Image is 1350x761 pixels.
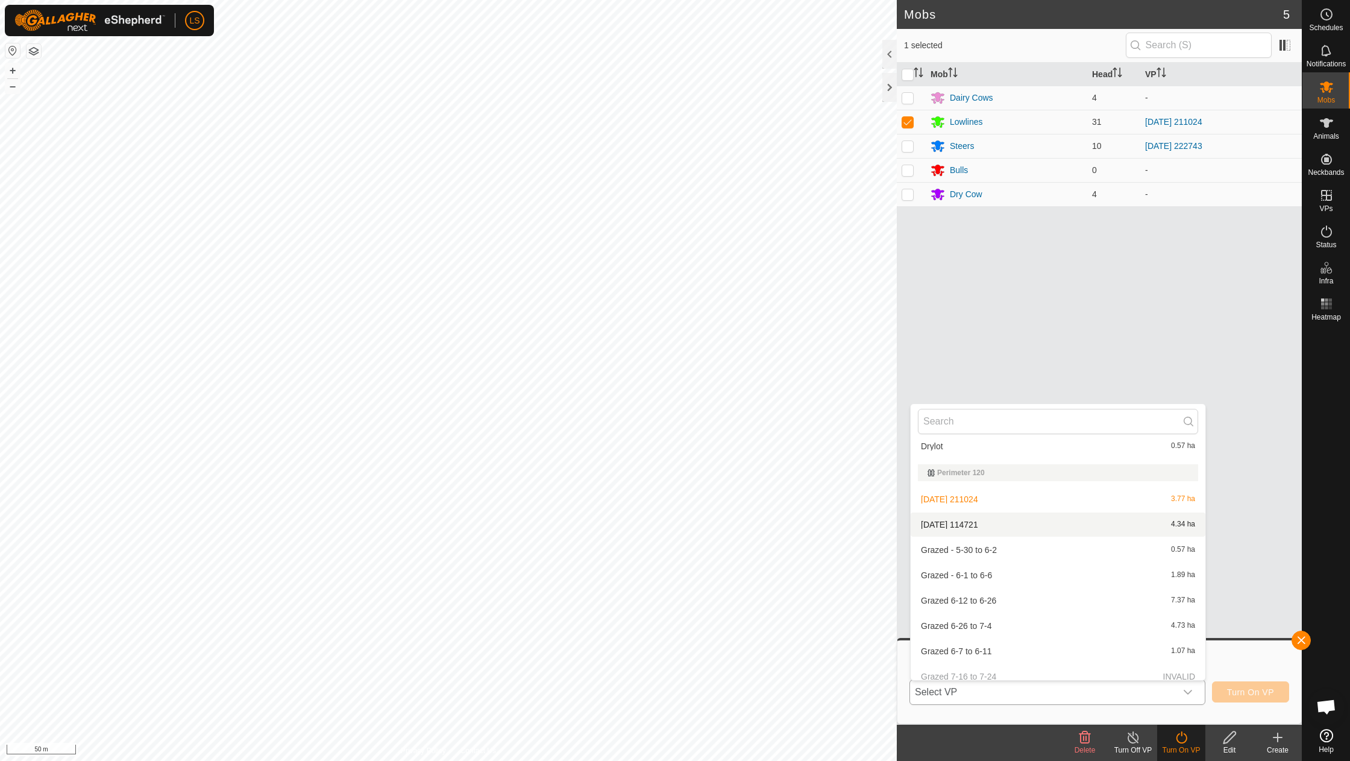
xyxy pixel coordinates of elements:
span: Status [1316,241,1336,248]
td: - [1140,182,1302,206]
span: Schedules [1309,24,1343,31]
th: Mob [926,63,1087,86]
span: Help [1319,746,1334,753]
span: Heatmap [1311,314,1341,321]
span: Select VP [910,680,1176,704]
span: Drylot [921,442,943,450]
h2: Mobs [904,7,1283,22]
span: 31 [1092,117,1102,127]
span: 4 [1092,189,1097,199]
li: Grazed 6-12 to 6-26 [911,589,1205,613]
button: + [5,63,20,78]
span: 10 [1092,141,1102,151]
li: Grazed - 6-1 to 6-6 [911,563,1205,587]
p-sorticon: Activate to sort [948,69,958,79]
li: Grazed 6-26 to 7-4 [911,614,1205,638]
span: 7.37 ha [1171,596,1195,605]
span: Grazed 6-7 to 6-11 [921,647,992,655]
p-sorticon: Activate to sort [1113,69,1122,79]
span: 4.34 ha [1171,520,1195,529]
span: Infra [1319,277,1333,285]
div: dropdown trigger [1176,680,1200,704]
div: Dairy Cows [950,92,993,104]
span: 0 [1092,165,1097,175]
span: Notifications [1307,60,1346,68]
span: Grazed 6-12 to 6-26 [921,596,996,605]
li: 2025-09-08 211024 [911,487,1205,511]
span: Mobs [1317,96,1335,104]
div: Turn On VP [1157,745,1205,756]
button: – [5,79,20,93]
span: Grazed 6-26 to 7-4 [921,622,992,630]
span: Delete [1075,746,1096,754]
span: Grazed - 6-1 to 6-6 [921,571,992,579]
div: Dry Cow [950,188,982,201]
span: 5 [1283,5,1290,24]
img: Gallagher Logo [14,10,165,31]
p-sorticon: Activate to sort [914,69,923,79]
td: - [1140,86,1302,110]
button: Reset Map [5,43,20,58]
a: [DATE] 222743 [1145,141,1202,151]
span: 0.57 ha [1171,442,1195,450]
span: 4.73 ha [1171,622,1195,630]
div: Create [1254,745,1302,756]
span: 1.89 ha [1171,571,1195,579]
div: Turn Off VP [1109,745,1157,756]
span: Grazed - 5-30 to 6-2 [921,546,997,554]
input: Search [918,409,1198,434]
a: Help [1302,724,1350,758]
a: Contact Us [460,745,496,756]
li: Grazed 6-7 to 6-11 [911,639,1205,663]
button: Map Layers [27,44,41,58]
div: Bulls [950,164,968,177]
p-sorticon: Activate to sort [1157,69,1166,79]
td: - [1140,158,1302,182]
span: Neckbands [1308,169,1344,176]
span: Turn On VP [1227,687,1274,697]
input: Search (S) [1126,33,1272,58]
div: Edit [1205,745,1254,756]
li: 2025-09-09 114721 [911,513,1205,537]
span: 4 [1092,93,1097,103]
li: Drylot [911,434,1205,458]
span: 1 selected [904,39,1126,52]
span: VPs [1319,205,1333,212]
div: Steers [950,140,974,153]
span: 0.57 ha [1171,546,1195,554]
span: 1.07 ha [1171,647,1195,655]
li: Grazed - 5-30 to 6-2 [911,538,1205,562]
div: Perimeter 120 [928,469,1188,476]
span: 3.77 ha [1171,495,1195,504]
span: [DATE] 211024 [921,495,978,504]
div: Open chat [1308,689,1345,725]
a: Privacy Policy [401,745,446,756]
th: Head [1087,63,1140,86]
div: Lowlines [950,116,982,128]
span: LS [189,14,199,27]
span: [DATE] 114721 [921,520,978,529]
span: Animals [1313,133,1339,140]
a: [DATE] 211024 [1145,117,1202,127]
th: VP [1140,63,1302,86]
button: Turn On VP [1212,681,1289,703]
